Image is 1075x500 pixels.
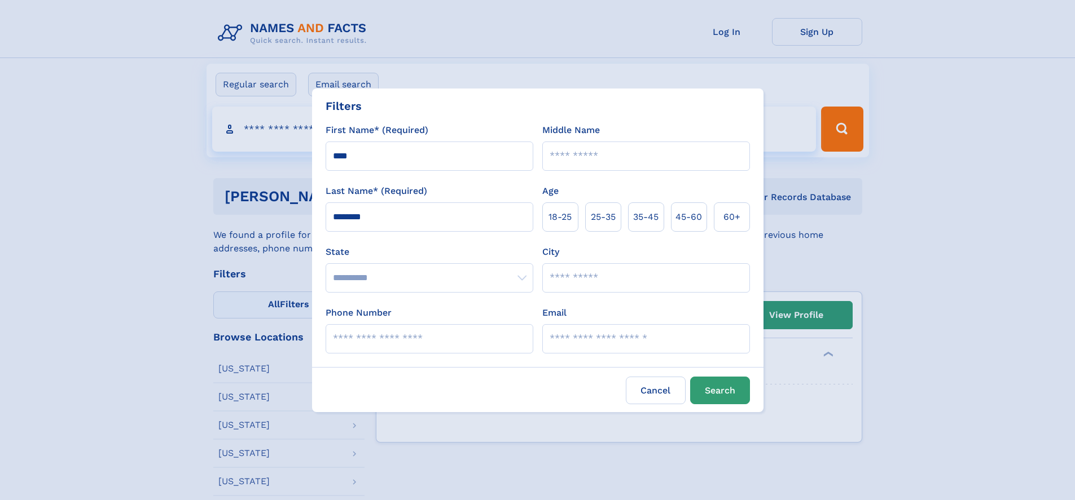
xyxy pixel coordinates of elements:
label: Age [542,184,559,198]
label: Cancel [626,377,686,404]
button: Search [690,377,750,404]
span: 35‑45 [633,210,659,224]
label: Phone Number [326,306,392,320]
label: Email [542,306,567,320]
label: Middle Name [542,123,600,137]
span: 18‑25 [549,210,572,224]
span: 60+ [723,210,740,224]
label: Last Name* (Required) [326,184,427,198]
label: First Name* (Required) [326,123,428,137]
span: 45‑60 [675,210,702,224]
span: 25‑35 [591,210,616,224]
label: City [542,245,559,259]
div: Filters [326,98,362,114]
label: State [326,245,533,259]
